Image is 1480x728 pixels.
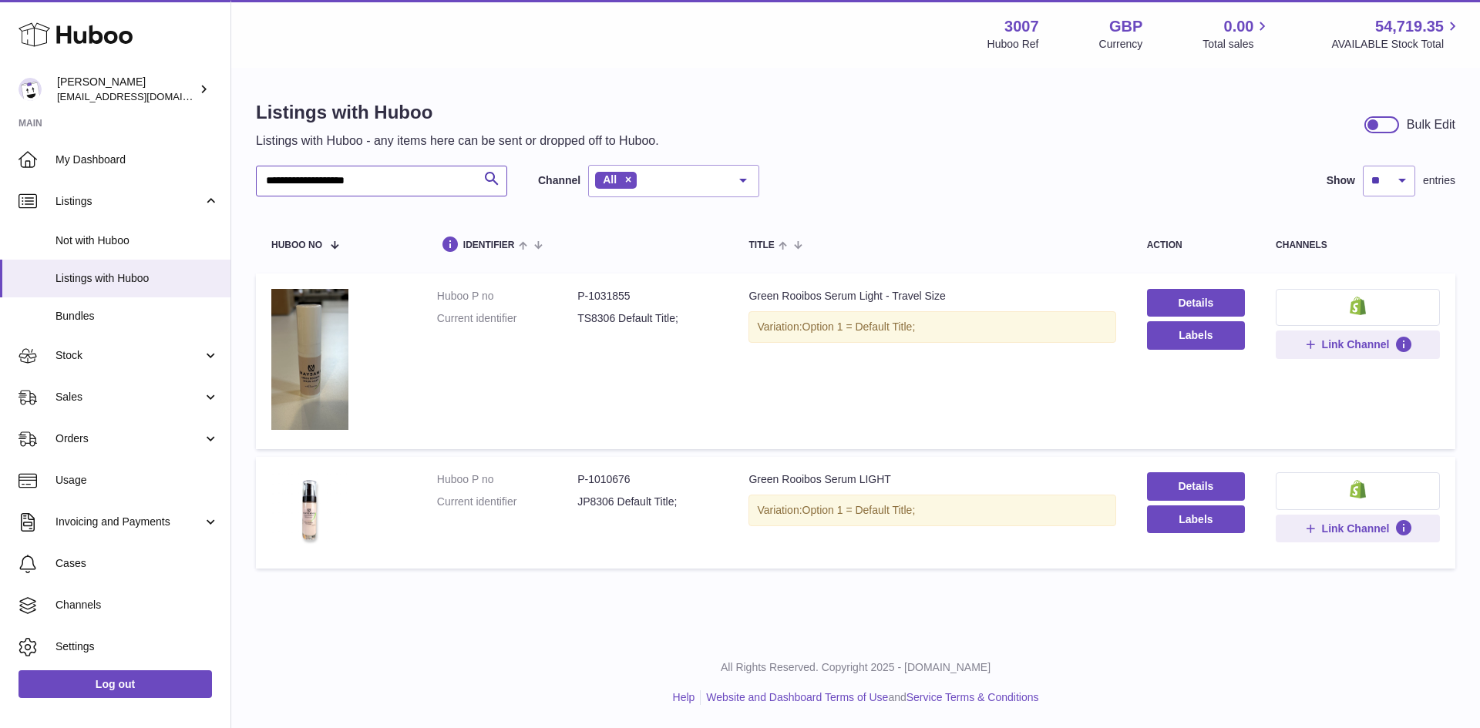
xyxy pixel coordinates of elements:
div: Currency [1099,37,1143,52]
a: Website and Dashboard Terms of Use [706,691,888,703]
span: Orders [55,431,203,446]
span: Listings with Huboo [55,271,219,286]
dt: Huboo P no [437,289,577,304]
strong: 3007 [1004,16,1039,37]
dd: TS8306 Default Title; [577,311,718,326]
img: shopify-small.png [1350,480,1366,498]
a: Log out [18,670,212,698]
span: Option 1 = Default Title; [802,320,916,333]
div: Bulk Edit [1407,116,1455,133]
div: Huboo Ref [987,37,1039,52]
span: Invoicing and Payments [55,515,203,529]
span: Link Channel [1322,522,1390,535]
div: Variation: [748,311,1115,343]
div: action [1147,240,1245,250]
button: Labels [1147,321,1245,349]
span: Listings [55,194,203,209]
a: Details [1147,472,1245,500]
span: Huboo no [271,240,322,250]
p: Listings with Huboo - any items here can be sent or dropped off to Huboo. [256,133,659,149]
div: [PERSON_NAME] [57,75,196,104]
button: Labels [1147,505,1245,533]
dd: JP8306 Default Title; [577,495,718,509]
dt: Current identifier [437,495,577,509]
img: shopify-small.png [1350,297,1366,315]
a: Service Terms & Conditions [906,691,1039,703]
span: Settings [55,639,219,654]
div: Green Rooibos Serum Light - Travel Size [748,289,1115,304]
span: 0.00 [1224,16,1254,37]
span: Bundles [55,309,219,324]
span: All [603,173,617,186]
dt: Huboo P no [437,472,577,487]
span: [EMAIL_ADDRESS][DOMAIN_NAME] [57,90,227,102]
button: Link Channel [1276,330,1440,358]
dd: P-1010676 [577,472,718,487]
div: channels [1276,240,1440,250]
li: and [701,690,1038,705]
span: AVAILABLE Stock Total [1331,37,1461,52]
span: 54,719.35 [1375,16,1444,37]
button: Link Channel [1276,515,1440,542]
span: Not with Huboo [55,233,219,248]
span: Channels [55,598,219,612]
div: Green Rooibos Serum LIGHT [748,472,1115,487]
a: 54,719.35 AVAILABLE Stock Total [1331,16,1461,52]
a: Details [1147,289,1245,317]
dd: P-1031855 [577,289,718,304]
p: All Rights Reserved. Copyright 2025 - [DOMAIN_NAME] [244,660,1468,675]
label: Channel [538,173,580,188]
strong: GBP [1109,16,1142,37]
a: 0.00 Total sales [1202,16,1271,52]
span: Total sales [1202,37,1271,52]
h1: Listings with Huboo [256,100,659,125]
span: title [748,240,774,250]
span: Option 1 = Default Title; [802,504,916,516]
label: Show [1327,173,1355,188]
img: Green Rooibos Serum LIGHT [271,472,348,549]
dt: Current identifier [437,311,577,326]
img: Green Rooibos Serum Light - Travel Size [271,289,348,430]
img: internalAdmin-3007@internal.huboo.com [18,78,42,101]
span: My Dashboard [55,153,219,167]
span: entries [1423,173,1455,188]
span: Usage [55,473,219,488]
span: identifier [463,240,515,250]
span: Cases [55,556,219,571]
a: Help [673,691,695,703]
span: Link Channel [1322,337,1390,351]
div: Variation: [748,495,1115,526]
span: Sales [55,390,203,404]
span: Stock [55,348,203,363]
